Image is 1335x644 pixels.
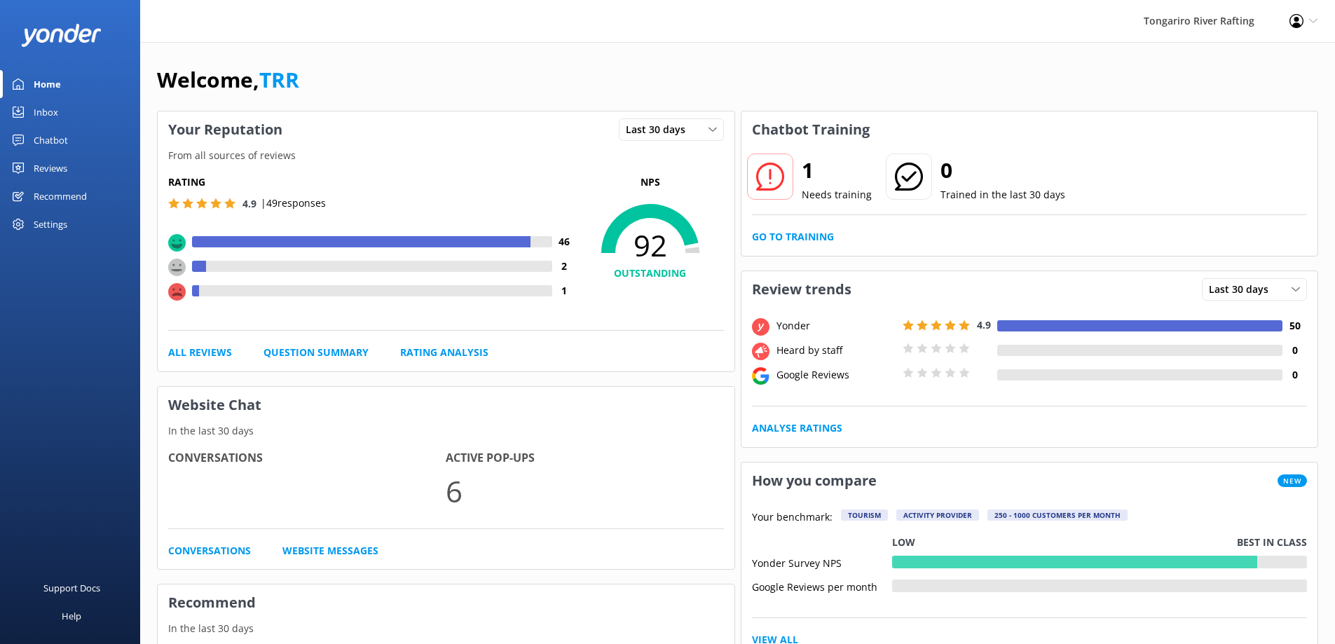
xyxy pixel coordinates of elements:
p: In the last 30 days [158,621,734,636]
a: Analyse Ratings [752,420,842,436]
h4: 1 [552,283,577,299]
span: Last 30 days [1209,282,1277,297]
div: Google Reviews [773,367,899,383]
span: 4.9 [977,318,991,331]
a: Conversations [168,543,251,559]
span: New [1278,474,1307,487]
h3: Website Chat [158,387,734,423]
p: Best in class [1237,535,1307,550]
div: Chatbot [34,126,68,154]
span: Last 30 days [626,122,694,137]
div: Tourism [841,509,888,521]
div: Inbox [34,98,58,126]
h4: 2 [552,259,577,274]
h4: 46 [552,234,577,249]
a: Go to Training [752,229,834,245]
div: Heard by staff [773,343,899,358]
h3: Chatbot Training [741,111,880,148]
h2: 1 [802,153,872,187]
h4: 0 [1282,343,1307,358]
a: Website Messages [282,543,378,559]
div: Help [62,602,81,630]
img: yonder-white-logo.png [21,24,102,47]
div: Support Docs [43,574,100,602]
a: TRR [259,65,299,94]
p: Your benchmark: [752,509,833,526]
h3: Your Reputation [158,111,293,148]
h2: 0 [940,153,1065,187]
h3: How you compare [741,463,887,499]
a: Question Summary [263,345,369,360]
h4: Active Pop-ups [446,449,723,467]
p: Trained in the last 30 days [940,187,1065,203]
h4: 50 [1282,318,1307,334]
h3: Review trends [741,271,862,308]
span: 92 [577,228,724,263]
p: Low [892,535,915,550]
div: Yonder [773,318,899,334]
h4: 0 [1282,367,1307,383]
div: Activity Provider [896,509,979,521]
div: Recommend [34,182,87,210]
div: Settings [34,210,67,238]
p: 6 [446,467,723,514]
a: Rating Analysis [400,345,488,360]
p: | 49 responses [261,196,326,211]
div: Yonder Survey NPS [752,556,892,568]
p: Needs training [802,187,872,203]
p: From all sources of reviews [158,148,734,163]
h3: Recommend [158,584,734,621]
h5: Rating [168,174,577,190]
h1: Welcome, [157,63,299,97]
div: Home [34,70,61,98]
p: In the last 30 days [158,423,734,439]
div: Google Reviews per month [752,580,892,592]
h4: OUTSTANDING [577,266,724,281]
div: Reviews [34,154,67,182]
p: NPS [577,174,724,190]
span: 4.9 [242,197,256,210]
div: 250 - 1000 customers per month [987,509,1128,521]
a: All Reviews [168,345,232,360]
h4: Conversations [168,449,446,467]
